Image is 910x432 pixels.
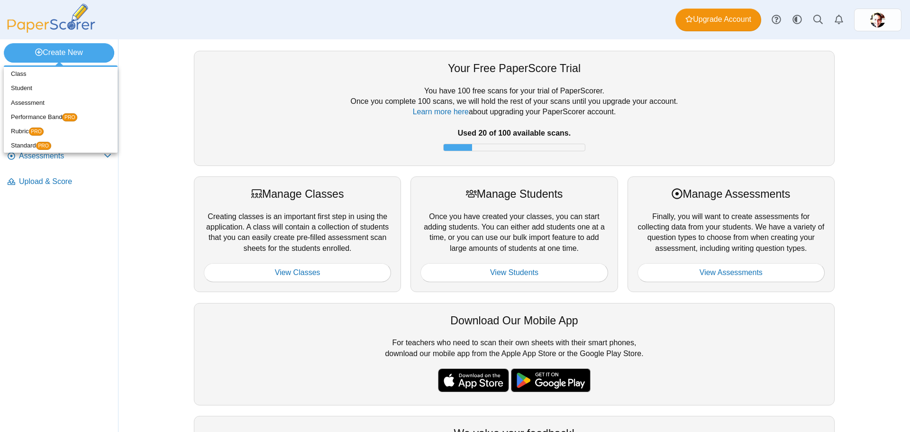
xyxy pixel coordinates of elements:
span: PRO [36,142,51,150]
a: View Classes [204,263,391,282]
div: Manage Students [420,186,608,202]
span: PRO [29,128,44,136]
a: Learn more here [413,108,469,116]
a: PaperScorer [4,26,99,34]
span: PRO [62,113,77,121]
div: Finally, you will want to create assessments for collecting data from your students. We have a va... [628,176,835,292]
a: Performance BandPRO [4,110,118,124]
div: Once you have created your classes, you can start adding students. You can either add students on... [410,176,618,292]
a: Assessments [4,145,115,168]
a: View Assessments [637,263,825,282]
div: Manage Classes [204,186,391,202]
b: Used 20 of 100 available scans. [458,129,571,137]
span: Assessments [19,151,104,161]
a: Upload & Score [4,171,115,193]
div: Creating classes is an important first step in using the application. A class will contain a coll... [194,176,401,292]
div: Download Our Mobile App [204,313,825,328]
div: Manage Assessments [637,186,825,202]
a: Assessment [4,96,118,110]
a: Alerts [828,9,849,30]
a: Upgrade Account [675,9,761,31]
a: ps.1TMz155yTUve2V4S [854,9,901,31]
a: Class [4,67,118,81]
img: PaperScorer [4,4,99,33]
a: View Students [420,263,608,282]
a: Student [4,81,118,95]
div: You have 100 free scans for your trial of PaperScorer. Once you complete 100 scans, we will hold ... [204,86,825,156]
a: RubricPRO [4,124,118,138]
a: StandardPRO [4,138,118,153]
a: Create New [4,43,114,62]
span: Upgrade Account [685,14,751,25]
div: Your Free PaperScore Trial [204,61,825,76]
img: apple-store-badge.svg [438,368,509,392]
img: ps.1TMz155yTUve2V4S [870,12,885,28]
span: Peter Erbland [870,12,885,28]
img: google-play-badge.png [511,368,591,392]
span: Upload & Score [19,176,111,187]
div: For teachers who need to scan their own sheets with their smart phones, download our mobile app f... [194,303,835,405]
